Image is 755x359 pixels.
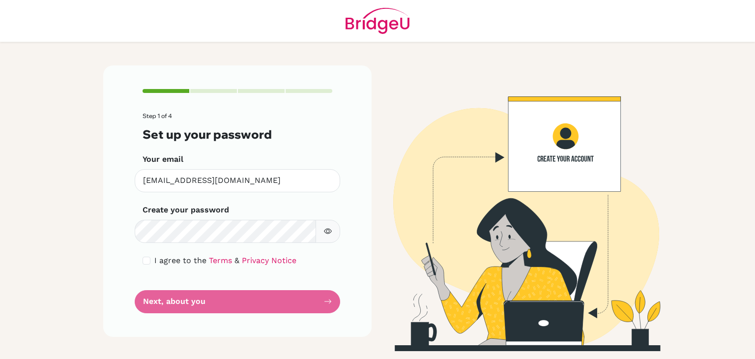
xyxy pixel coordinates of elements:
[209,256,232,265] a: Terms
[143,112,172,120] span: Step 1 of 4
[154,256,206,265] span: I agree to the
[242,256,296,265] a: Privacy Notice
[234,256,239,265] span: &
[143,127,332,142] h3: Set up your password
[135,169,340,192] input: Insert your email*
[143,153,183,165] label: Your email
[143,204,229,216] label: Create your password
